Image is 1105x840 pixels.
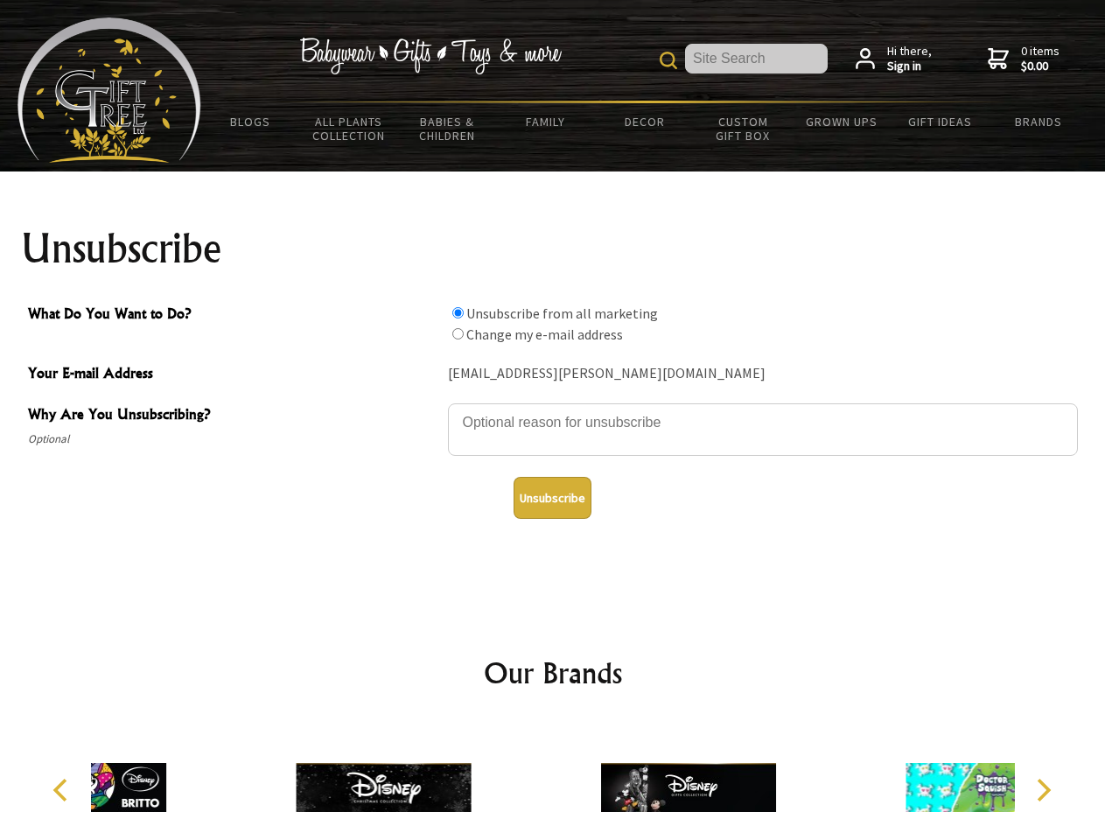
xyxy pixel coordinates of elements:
a: Grown Ups [792,103,891,140]
label: Change my e-mail address [466,325,623,343]
strong: $0.00 [1021,59,1060,74]
a: Babies & Children [398,103,497,154]
a: Decor [595,103,694,140]
strong: Sign in [887,59,932,74]
input: What Do You Want to Do? [452,328,464,339]
a: Custom Gift Box [694,103,793,154]
label: Unsubscribe from all marketing [466,304,658,322]
span: Hi there, [887,44,932,74]
span: Your E-mail Address [28,362,439,388]
a: Gift Ideas [891,103,990,140]
input: Site Search [685,44,828,73]
img: product search [660,52,677,69]
span: Why Are You Unsubscribing? [28,403,439,429]
h1: Unsubscribe [21,227,1085,269]
a: All Plants Collection [300,103,399,154]
a: Family [497,103,596,140]
img: Babywear - Gifts - Toys & more [299,38,562,74]
h2: Our Brands [35,652,1071,694]
textarea: Why Are You Unsubscribing? [448,403,1078,456]
a: Hi there,Sign in [856,44,932,74]
button: Unsubscribe [514,477,591,519]
a: 0 items$0.00 [988,44,1060,74]
span: Optional [28,429,439,450]
div: [EMAIL_ADDRESS][PERSON_NAME][DOMAIN_NAME] [448,360,1078,388]
span: What Do You Want to Do? [28,303,439,328]
span: 0 items [1021,43,1060,74]
button: Previous [44,771,82,809]
a: Brands [990,103,1088,140]
img: Babyware - Gifts - Toys and more... [17,17,201,163]
a: BLOGS [201,103,300,140]
button: Next [1024,771,1062,809]
input: What Do You Want to Do? [452,307,464,318]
